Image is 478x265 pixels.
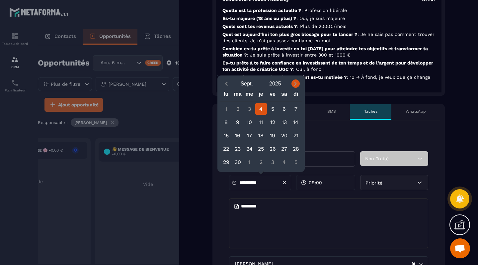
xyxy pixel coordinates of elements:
div: 5 [267,103,279,115]
div: di [290,89,302,101]
div: 8 [220,116,232,128]
div: lu [220,89,232,101]
div: 18 [255,130,267,141]
div: 21 [290,130,302,141]
div: 20 [279,130,290,141]
p: Combien es-tu prête à investir en toi [DATE] pour atteindre tes objectifs et transformer ta situa... [222,46,435,58]
div: 3 [267,156,279,168]
div: 9 [232,116,244,128]
div: 28 [290,143,302,155]
div: 19 [267,130,279,141]
div: 12 [267,116,279,128]
p: WhatsApp [406,109,426,114]
div: me [244,89,255,101]
div: 7 [290,103,302,115]
p: SMS [327,109,336,114]
div: 4 [279,156,290,168]
a: Ouvrir le chat [450,238,470,258]
button: Next month [289,79,302,88]
div: 17 [244,130,255,141]
span: Non Traité [365,156,389,161]
div: 23 [232,143,244,155]
div: 25 [255,143,267,155]
div: sa [279,89,290,101]
div: je [255,89,267,101]
div: 30 [232,156,244,168]
div: 1 [244,156,255,168]
div: 27 [279,143,290,155]
p: Sur une échelle de 1 à 10, à quel point es-tu motivée ? [222,74,435,87]
div: 24 [244,143,255,155]
div: 22 [220,143,232,155]
button: Open months overlay [233,78,261,89]
div: 29 [220,156,232,168]
span: 09:00 [309,179,322,186]
p: Tâches [364,109,377,114]
div: 15 [220,130,232,141]
span: Priorité [365,180,382,186]
div: ve [267,89,279,101]
div: 5 [290,156,302,168]
div: 13 [279,116,290,128]
div: Calendar wrapper [220,89,302,168]
div: 3 [244,103,255,115]
div: 16 [232,130,244,141]
button: Previous month [220,79,233,88]
span: : Je suis prête à investir entre 300 et 1000 € [247,52,351,58]
div: 14 [290,116,302,128]
div: Calendar days [220,103,302,168]
button: Open years overlay [261,78,289,89]
div: 26 [267,143,279,155]
div: ma [232,89,244,101]
div: 2 [232,103,244,115]
div: 11 [255,116,267,128]
div: 6 [279,103,290,115]
div: 4 [255,103,267,115]
span: : Oui, à fond ! [293,66,325,72]
div: 1 [220,103,232,115]
div: 2 [255,156,267,168]
div: 10 [244,116,255,128]
p: Es-tu prête à te faire confiance en investissant de ton temps et de l'argent pour développer ton ... [222,60,435,72]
